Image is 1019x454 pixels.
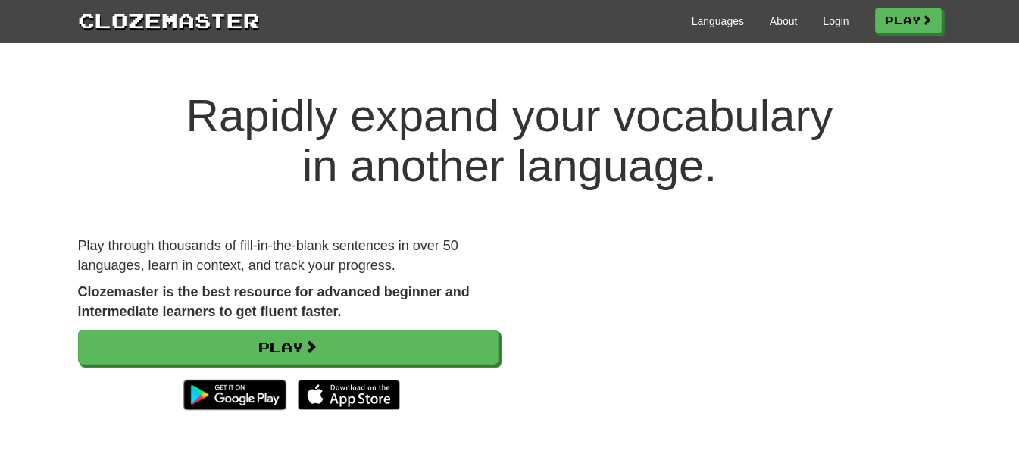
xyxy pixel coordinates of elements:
strong: Clozemaster is the best resource for advanced beginner and intermediate learners to get fluent fa... [78,284,470,319]
a: Play [78,330,499,365]
a: Languages [692,14,744,29]
img: Get it on Google Play [176,372,293,418]
a: Play [875,8,942,33]
a: Login [823,14,849,29]
p: Play through thousands of fill-in-the-blank sentences in over 50 languages, learn in context, and... [78,236,499,275]
a: Clozemaster [78,6,260,34]
img: Download_on_the_App_Store_Badge_US-UK_135x40-25178aeef6eb6b83b96f5f2d004eda3bffbb37122de64afbaef7... [298,380,400,410]
a: About [770,14,798,29]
